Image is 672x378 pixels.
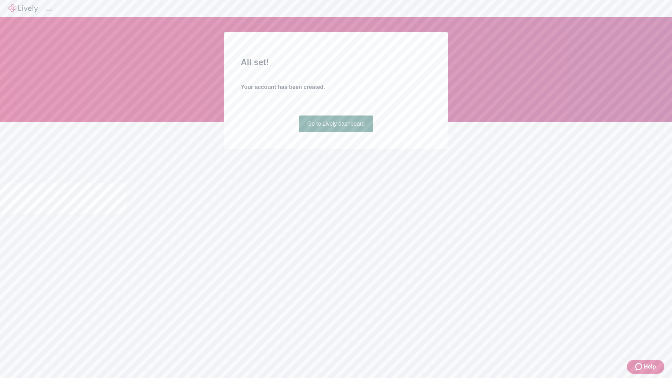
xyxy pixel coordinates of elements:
[644,363,656,371] span: Help
[635,363,644,371] svg: Zendesk support icon
[8,4,38,13] img: Lively
[241,56,431,69] h2: All set!
[299,115,373,132] a: Go to Lively dashboard
[46,9,52,11] button: Log out
[241,83,431,91] h4: Your account has been created.
[627,360,664,374] button: Zendesk support iconHelp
